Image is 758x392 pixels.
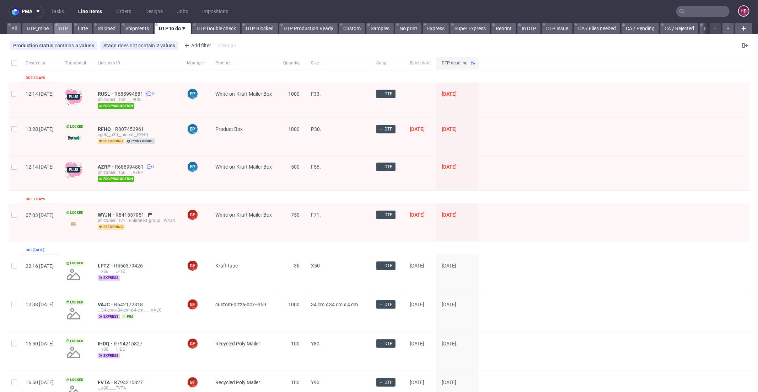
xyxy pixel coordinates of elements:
[22,9,32,14] span: pma
[187,60,204,66] span: Manager
[26,247,44,253] div: Due [DATE]
[98,307,176,313] div: __34-cm-x-34-cm-x-4-cm____VAJC
[410,212,425,218] span: [DATE]
[442,60,467,66] span: DTP deadline
[65,344,82,361] img: no_design.png
[739,6,749,16] figcaption: HD
[47,6,68,17] a: Tasks
[98,380,114,385] span: FVTA
[288,302,300,307] span: 1000
[410,341,424,346] span: [DATE]
[410,126,425,132] span: [DATE]
[65,60,86,66] span: Thumbnail
[126,138,155,144] span: print inside
[98,302,114,307] a: VAJC
[442,164,457,170] span: [DATE]
[22,23,53,34] a: DTP_mine
[155,23,191,34] a: DTP to do
[114,302,144,307] span: R642172318
[288,126,300,132] span: 1800
[121,314,135,319] span: pim
[188,89,198,99] figcaption: EP
[98,269,176,274] div: __x50____LFTZ
[198,6,232,17] a: Impositions
[114,91,145,97] span: R688994881
[410,263,424,269] span: [DATE]
[379,212,393,218] span: → DTP
[121,23,153,34] a: Shipments
[115,126,145,132] a: R807452961
[442,341,456,346] span: [DATE]
[542,23,572,34] a: DTP Issue
[98,346,176,352] div: __y80____IHDQ
[181,40,213,51] div: Add filter
[395,23,421,34] a: No print
[98,314,120,319] span: express
[13,43,55,48] span: Production status
[74,23,92,34] a: Late
[98,218,176,223] div: ph-zapier__f71__unlimited_group__WYJN
[442,126,457,132] span: [DATE]
[65,377,85,383] span: Locked
[379,263,393,269] span: → DTP
[98,138,124,144] span: returning
[98,263,114,269] a: LFTZ
[115,212,146,218] a: R841557951
[98,91,114,97] a: RUSL
[98,126,115,132] span: RFHQ
[700,23,740,34] a: n / Production
[26,212,54,218] span: 07:03 [DATE]
[288,91,300,97] span: 1000
[215,60,272,66] span: Product
[65,338,85,344] span: Locked
[74,6,106,17] a: Line Items
[574,23,620,34] a: CA / Files needed
[98,353,120,359] span: express
[291,341,300,346] span: 100
[26,302,54,307] span: 12:38 [DATE]
[410,91,430,109] span: -
[98,97,176,102] div: ph-zapier__f33____RUSL
[291,164,300,170] span: 500
[9,6,44,17] button: pma
[114,263,144,269] a: R556379426
[26,91,54,97] span: 12:14 [DATE]
[26,75,45,81] div: Due 8 days
[622,23,659,34] a: CA / Pending
[311,91,321,97] span: F33.
[26,164,54,170] span: 12:14 [DATE]
[192,23,240,34] a: DTP Double check
[242,23,278,34] a: DTP Blocked
[156,43,175,48] div: 2 values
[311,302,358,307] span: 34 cm x 34 cm x 4 cm
[311,212,321,218] span: F71.
[283,60,300,66] span: Quantity
[114,341,144,346] a: R794215827
[98,103,134,109] span: fsc production
[173,6,192,17] a: Jobs
[26,60,54,66] span: Created at
[26,341,54,346] span: 16:50 [DATE]
[215,212,272,218] span: White-on-Kraft Mailer Box
[93,23,120,34] a: Shipped
[65,124,85,129] span: Locked
[115,164,145,170] span: R688994881
[65,260,85,266] span: Locked
[379,340,393,347] span: → DTP
[423,23,449,34] a: Express
[291,212,300,218] span: 750
[98,341,114,346] a: IHDQ
[98,60,176,66] span: Line item ID
[98,164,115,170] span: AZRP
[12,7,22,16] img: logo
[366,23,394,34] a: Samples
[65,300,85,305] span: Locked
[112,6,135,17] a: Orders
[54,23,72,34] a: DTP
[379,379,393,386] span: → DTP
[75,43,94,48] div: 5 values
